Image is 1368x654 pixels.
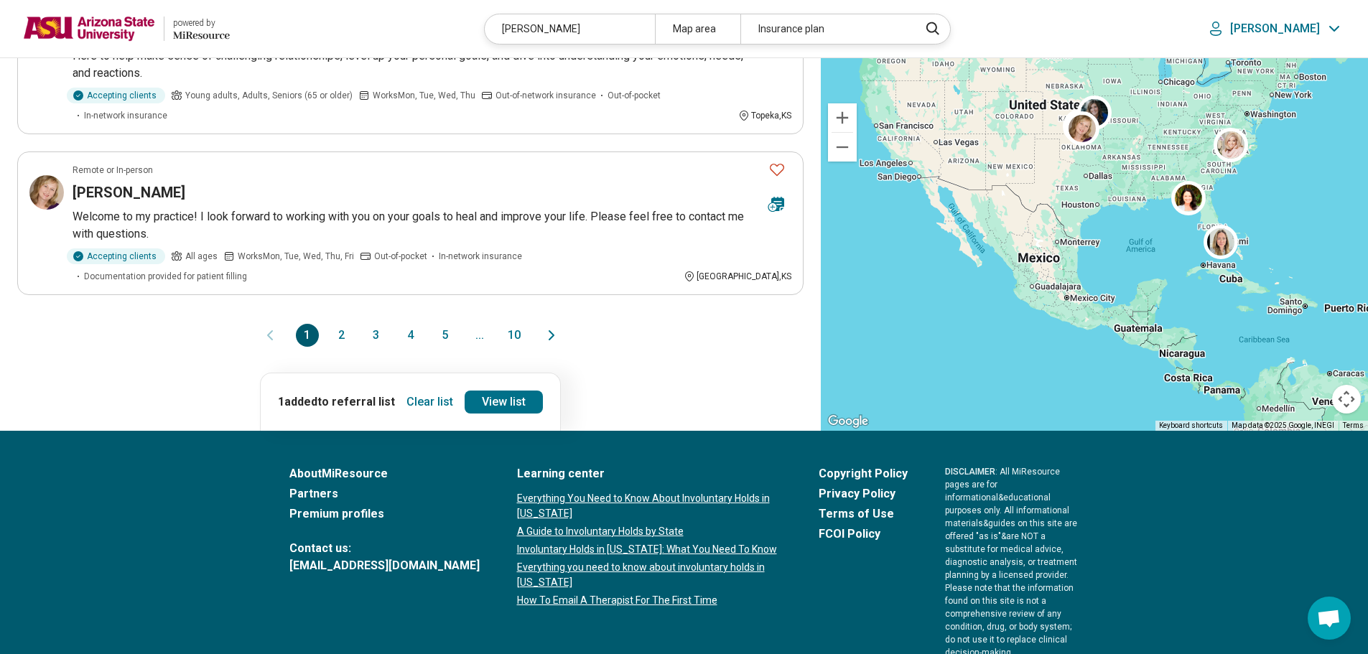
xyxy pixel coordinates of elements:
[374,250,427,263] span: Out-of-pocket
[517,593,781,608] a: How To Email A Therapist For The First Time
[23,11,155,46] img: Arizona State University
[503,324,526,347] button: 10
[517,542,781,557] a: Involuntary Holds in [US_STATE]: What You Need To Know
[73,208,791,243] p: Welcome to my practice! I look forward to working with you on your goals to heal and improve your...
[399,324,422,347] button: 4
[819,465,908,482] a: Copyright Policy
[485,14,655,44] div: [PERSON_NAME]
[828,103,857,132] button: Zoom in
[945,467,995,477] span: DISCLAIMER
[517,465,781,482] a: Learning center
[763,155,791,184] button: Favorite
[738,109,791,122] div: Topeka , KS
[828,133,857,162] button: Zoom out
[819,525,908,543] a: FCOI Policy
[73,164,153,177] p: Remote or In-person
[330,324,353,347] button: 2
[238,250,354,263] span: Works Mon, Tue, Wed, Thu, Fri
[289,505,480,523] a: Premium profiles
[543,324,560,347] button: Next page
[608,89,661,102] span: Out-of-pocket
[468,324,491,347] span: ...
[1308,597,1351,640] div: Open chat
[84,109,167,122] span: In-network insurance
[296,324,319,347] button: 1
[517,524,781,539] a: A Guide to Involuntary Holds by State
[1232,421,1334,429] span: Map data ©2025 Google, INEGI
[73,47,791,82] p: Here to help make sense of challenging relationships, level up your personal goals, and dive into...
[1159,421,1223,431] button: Keyboard shortcuts
[289,485,480,503] a: Partners
[819,485,908,503] a: Privacy Policy
[465,391,543,414] a: View list
[1332,385,1361,414] button: Map camera controls
[684,270,791,283] div: [GEOGRAPHIC_DATA] , KS
[289,465,480,482] a: AboutMiResource
[23,11,230,46] a: Arizona State Universitypowered by
[434,324,457,347] button: 5
[517,560,781,590] a: Everything you need to know about involuntary holds in [US_STATE]
[740,14,911,44] div: Insurance plan
[401,391,459,414] button: Clear list
[73,182,185,202] h3: [PERSON_NAME]
[185,89,353,102] span: Young adults, Adults, Seniors (65 or older)
[84,270,247,283] span: Documentation provided for patient filling
[173,17,230,29] div: powered by
[365,324,388,347] button: 3
[495,89,596,102] span: Out-of-network insurance
[67,248,165,264] div: Accepting clients
[289,557,480,574] a: [EMAIL_ADDRESS][DOMAIN_NAME]
[819,505,908,523] a: Terms of Use
[289,540,480,557] span: Contact us:
[1343,421,1364,429] a: Terms (opens in new tab)
[317,395,395,408] span: to referral list
[824,412,872,431] img: Google
[517,491,781,521] a: Everything You Need to Know About Involuntary Holds in [US_STATE]
[67,88,165,103] div: Accepting clients
[278,393,395,411] p: 1 added
[261,324,279,347] button: Previous page
[655,14,740,44] div: Map area
[373,89,475,102] span: Works Mon, Tue, Wed, Thu
[824,412,872,431] a: Open this area in Google Maps (opens a new window)
[439,250,522,263] span: In-network insurance
[185,250,218,263] span: All ages
[1230,22,1320,36] p: [PERSON_NAME]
